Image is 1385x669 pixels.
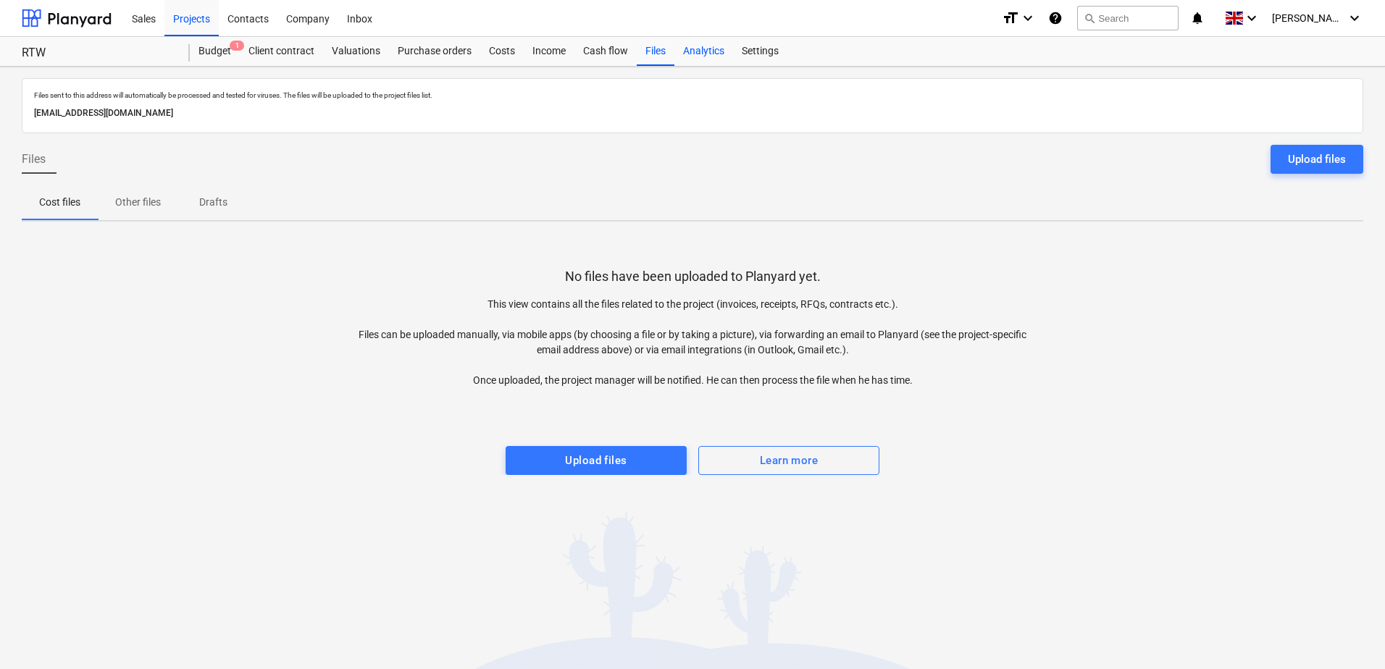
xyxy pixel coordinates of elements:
[698,446,879,475] button: Learn more
[1048,9,1063,27] i: Knowledge base
[1002,9,1019,27] i: format_size
[22,46,172,61] div: RTW
[760,451,818,470] div: Learn more
[733,37,787,66] a: Settings
[115,195,161,210] p: Other files
[574,37,637,66] a: Cash flow
[1272,12,1344,24] span: [PERSON_NAME]
[190,37,240,66] div: Budget
[1019,9,1037,27] i: keyboard_arrow_down
[230,41,244,51] span: 1
[357,297,1028,388] p: This view contains all the files related to the project (invoices, receipts, RFQs, contracts etc....
[34,106,1351,121] p: [EMAIL_ADDRESS][DOMAIN_NAME]
[323,37,389,66] a: Valuations
[190,37,240,66] a: Budget1
[524,37,574,66] a: Income
[1313,599,1385,669] iframe: Chat Widget
[506,446,687,475] button: Upload files
[196,195,230,210] p: Drafts
[1271,145,1363,174] button: Upload files
[240,37,323,66] a: Client contract
[34,91,1351,100] p: Files sent to this address will automatically be processed and tested for viruses. The files will...
[1190,9,1205,27] i: notifications
[637,37,674,66] a: Files
[565,268,821,285] p: No files have been uploaded to Planyard yet.
[565,451,627,470] div: Upload files
[1243,9,1260,27] i: keyboard_arrow_down
[22,151,46,168] span: Files
[1084,12,1095,24] span: search
[674,37,733,66] a: Analytics
[1346,9,1363,27] i: keyboard_arrow_down
[389,37,480,66] a: Purchase orders
[480,37,524,66] a: Costs
[1077,6,1179,30] button: Search
[1288,150,1346,169] div: Upload files
[39,195,80,210] p: Cost files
